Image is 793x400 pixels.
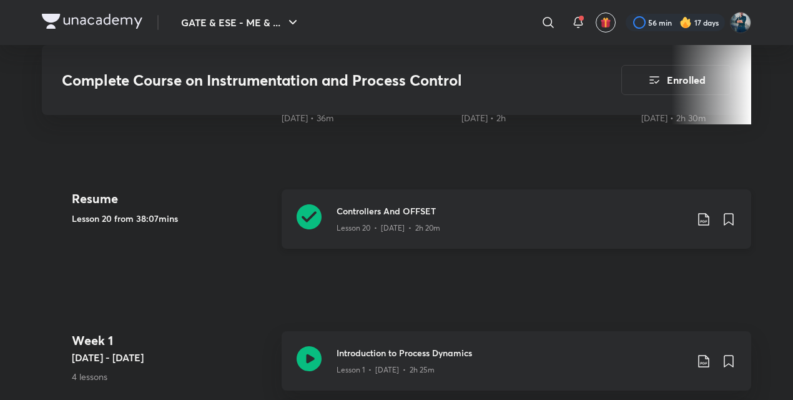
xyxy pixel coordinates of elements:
h3: Introduction to Process Dynamics [337,346,686,359]
h5: Lesson 20 from 38:07mins [72,212,272,225]
img: Company Logo [42,14,142,29]
a: Controllers And OFFSETLesson 20 • [DATE] • 2h 20m [282,189,751,264]
button: Enrolled [621,65,731,95]
h3: Controllers And OFFSET [337,204,686,217]
p: 4 lessons [72,370,272,383]
p: Lesson 20 • [DATE] • 2h 20m [337,222,440,234]
img: streak [679,16,692,29]
button: GATE & ESE - ME & ... [174,10,308,35]
h4: Week 1 [72,331,272,350]
button: avatar [596,12,616,32]
h5: [DATE] - [DATE] [72,350,272,365]
img: Vinay Upadhyay [730,12,751,33]
div: 17th Jul • 36m [282,112,451,124]
img: avatar [600,17,611,28]
div: 22nd Aug • 2h [461,112,631,124]
a: Company Logo [42,14,142,32]
h3: Complete Course on Instrumentation and Process Control [62,71,551,89]
h4: Resume [72,189,272,208]
p: Lesson 1 • [DATE] • 2h 25m [337,364,435,376]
